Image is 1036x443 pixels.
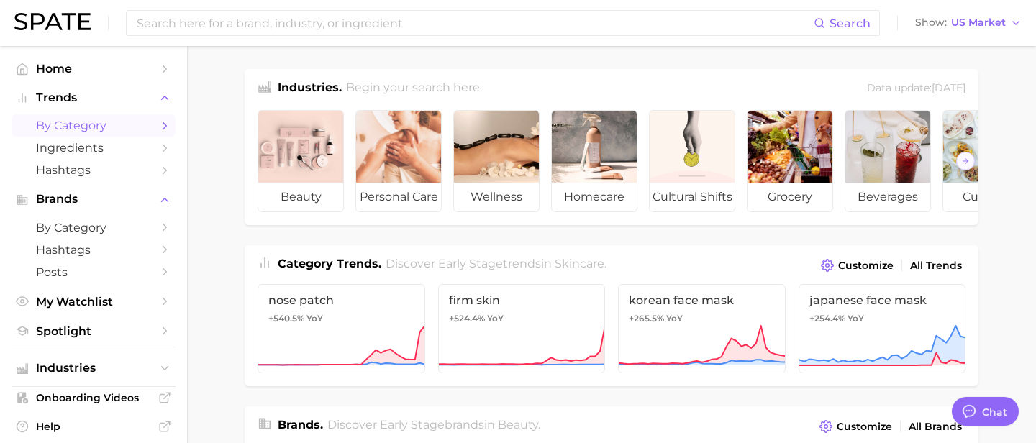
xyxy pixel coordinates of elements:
[12,114,176,137] a: by Category
[36,193,151,206] span: Brands
[12,188,176,210] button: Brands
[36,295,151,309] span: My Watchlist
[618,284,786,373] a: korean face mask+265.5% YoY
[649,110,735,212] a: cultural shifts
[258,183,343,211] span: beauty
[912,14,1025,32] button: ShowUS Market
[848,313,864,324] span: YoY
[258,284,425,373] a: nose patch+540.5% YoY
[438,284,606,373] a: firm skin+524.4% YoY
[36,62,151,76] span: Home
[551,110,637,212] a: homecare
[905,417,965,437] a: All Brands
[36,324,151,338] span: Spotlight
[909,421,962,433] span: All Brands
[12,159,176,181] a: Hashtags
[36,391,151,404] span: Onboarding Videos
[306,313,323,324] span: YoY
[12,291,176,313] a: My Watchlist
[838,260,894,272] span: Customize
[830,17,871,30] span: Search
[36,163,151,177] span: Hashtags
[449,293,595,307] span: firm skin
[629,313,664,324] span: +265.5%
[346,79,482,99] h2: Begin your search here.
[12,357,176,379] button: Industries
[12,416,176,437] a: Help
[910,260,962,272] span: All Trends
[943,183,1028,211] span: culinary
[327,418,540,431] span: Discover Early Stage brands in .
[12,137,176,159] a: Ingredients
[36,265,151,279] span: Posts
[845,183,930,211] span: beverages
[454,183,539,211] span: wellness
[12,261,176,283] a: Posts
[629,293,775,307] span: korean face mask
[12,320,176,342] a: Spotlight
[845,110,931,212] a: beverages
[12,239,176,261] a: Hashtags
[487,313,504,324] span: YoY
[816,416,896,437] button: Customize
[356,183,441,211] span: personal care
[747,110,833,212] a: grocery
[268,313,304,324] span: +540.5%
[36,119,151,132] span: by Category
[135,11,814,35] input: Search here for a brand, industry, or ingredient
[12,216,176,239] a: by Category
[278,79,342,99] h1: Industries.
[498,418,538,431] span: beauty
[36,420,151,433] span: Help
[915,19,947,27] span: Show
[36,243,151,257] span: Hashtags
[355,110,442,212] a: personal care
[867,79,965,99] div: Data update: [DATE]
[14,13,91,30] img: SPATE
[942,110,1029,212] a: culinary
[386,257,606,270] span: Discover Early Stage trends in .
[837,421,892,433] span: Customize
[36,362,151,375] span: Industries
[906,256,965,275] a: All Trends
[36,141,151,155] span: Ingredients
[748,183,832,211] span: grocery
[258,110,344,212] a: beauty
[809,293,955,307] span: japanese face mask
[552,183,637,211] span: homecare
[36,221,151,234] span: by Category
[278,257,381,270] span: Category Trends .
[951,19,1006,27] span: US Market
[666,313,683,324] span: YoY
[449,313,485,324] span: +524.4%
[799,284,966,373] a: japanese face mask+254.4% YoY
[12,87,176,109] button: Trends
[12,387,176,408] a: Onboarding Videos
[555,257,604,270] span: skincare
[36,91,151,104] span: Trends
[278,418,323,431] span: Brands .
[268,293,414,307] span: nose patch
[809,313,845,324] span: +254.4%
[453,110,540,212] a: wellness
[650,183,735,211] span: cultural shifts
[817,255,897,275] button: Customize
[12,58,176,80] a: Home
[956,152,975,170] button: Scroll Right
